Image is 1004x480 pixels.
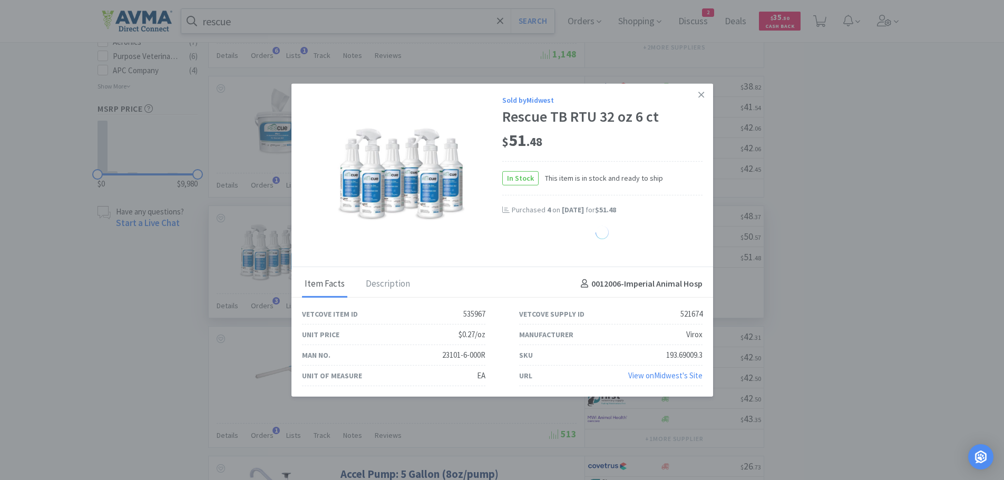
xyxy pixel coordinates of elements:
div: Rescue TB RTU 32 oz 6 ct [502,108,703,126]
span: $ [502,134,509,149]
div: URL [519,369,532,381]
a: View onMidwest's Site [628,370,703,380]
div: $0.27/oz [459,328,485,341]
div: Manufacturer [519,328,573,340]
span: 4 [547,205,551,214]
span: . 48 [527,134,542,149]
span: [DATE] [562,205,584,214]
div: 521674 [680,308,703,320]
span: 51 [502,130,542,151]
div: Item Facts [302,271,347,297]
div: Unit Price [302,328,339,340]
div: Sold by Midwest [502,94,703,105]
div: Unit of Measure [302,369,362,381]
div: Man No. [302,349,330,360]
div: 193.69009.3 [666,349,703,361]
span: $51.48 [595,205,616,214]
span: This item is in stock and ready to ship [539,172,663,184]
div: 535967 [463,308,485,320]
span: In Stock [503,172,538,185]
div: 23101-6-000R [442,349,485,361]
div: Open Intercom Messenger [968,444,993,469]
div: Virox [686,328,703,341]
div: Purchased on for [512,205,703,215]
h4: 0012006 - Imperial Animal Hosp [577,277,703,291]
div: Description [363,271,413,297]
img: a91d20fe9f1840ce998f57497533ab74_521674.jpeg [334,103,471,240]
div: Vetcove Item ID [302,308,358,319]
div: Vetcove Supply ID [519,308,584,319]
div: EA [477,369,485,382]
div: SKU [519,349,533,360]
